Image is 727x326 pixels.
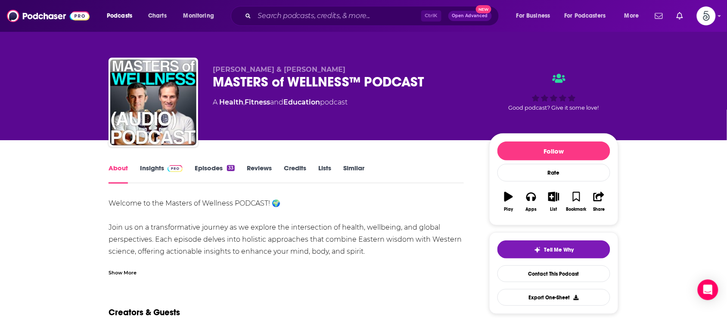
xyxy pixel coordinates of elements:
button: open menu [618,9,650,23]
div: Good podcast? Give it some love! [489,65,618,119]
button: Share [588,186,610,217]
a: Reviews [247,164,272,184]
img: User Profile [697,6,716,25]
span: Podcasts [107,10,132,22]
div: Bookmark [566,207,587,212]
span: [PERSON_NAME] & [PERSON_NAME] [213,65,345,74]
a: Lists [318,164,331,184]
button: Show profile menu [697,6,716,25]
button: open menu [559,9,618,23]
img: Podchaser Pro [168,165,183,172]
a: Show notifications dropdown [673,9,687,23]
button: Follow [497,141,610,160]
button: Open AdvancedNew [448,11,492,21]
button: open menu [101,9,143,23]
span: Monitoring [183,10,214,22]
span: For Business [516,10,550,22]
a: Episodes33 [195,164,235,184]
span: , [243,98,245,106]
button: Apps [520,186,542,217]
div: Apps [526,207,537,212]
button: open menu [510,9,561,23]
a: Contact This Podcast [497,265,610,282]
a: Similar [343,164,364,184]
div: Share [593,207,605,212]
a: About [109,164,128,184]
div: Open Intercom Messenger [698,280,718,300]
button: Export One-Sheet [497,289,610,306]
button: Bookmark [565,186,587,217]
div: Rate [497,164,610,181]
button: tell me why sparkleTell Me Why [497,240,610,258]
img: tell me why sparkle [534,246,541,253]
div: 33 [227,165,235,171]
a: Education [283,98,320,106]
a: Health [219,98,243,106]
span: New [476,5,491,13]
button: List [543,186,565,217]
a: Charts [143,9,172,23]
span: Charts [148,10,167,22]
a: InsightsPodchaser Pro [140,164,183,184]
div: A podcast [213,97,348,108]
button: open menu [177,9,225,23]
img: Podchaser - Follow, Share and Rate Podcasts [7,8,90,24]
span: Logged in as Spiral5-G2 [697,6,716,25]
span: Good podcast? Give it some love! [509,105,599,111]
button: Play [497,186,520,217]
span: and [270,98,283,106]
a: Fitness [245,98,270,106]
img: MASTERS of WELLNESS™ PODCAST [110,59,196,145]
div: List [550,207,557,212]
span: Ctrl K [421,10,441,22]
span: Open Advanced [452,14,488,18]
span: More [624,10,639,22]
h2: Creators & Guests [109,307,180,318]
span: Tell Me Why [544,246,574,253]
div: Play [504,207,513,212]
a: Show notifications dropdown [652,9,666,23]
div: Search podcasts, credits, & more... [239,6,507,26]
span: For Podcasters [565,10,606,22]
input: Search podcasts, credits, & more... [255,9,421,23]
a: Credits [284,164,306,184]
